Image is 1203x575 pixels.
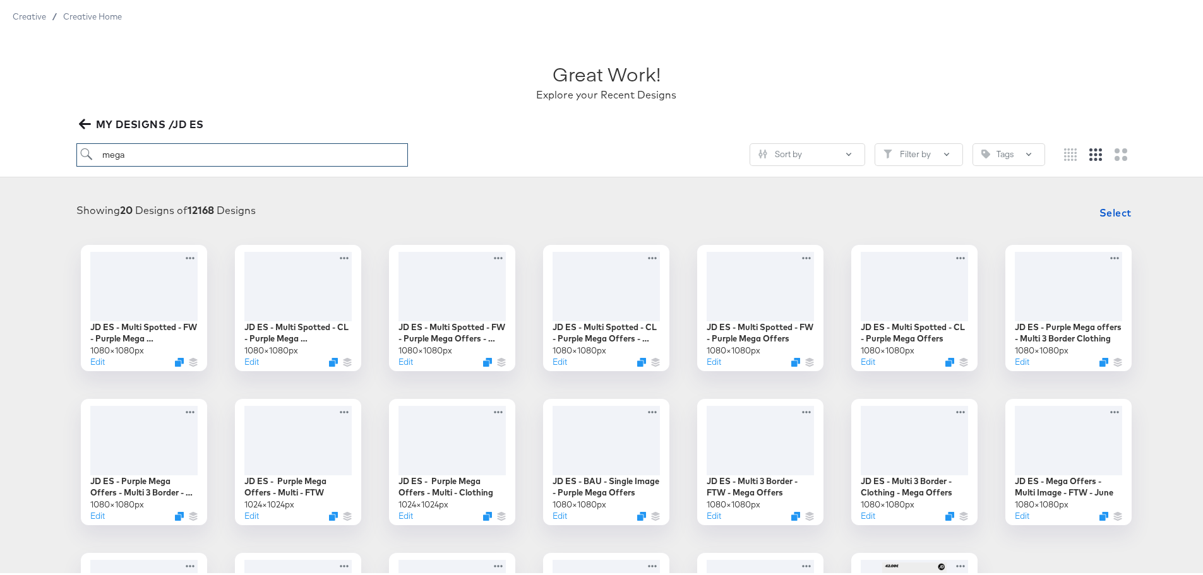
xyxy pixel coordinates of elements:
[707,353,721,365] button: Edit
[553,342,606,354] div: 1080 × 1080 px
[553,507,567,519] button: Edit
[1005,396,1132,523] div: JD ES - Mega Offers - Multi Image - FTW - June1080×1080pxEditDuplicate
[329,355,338,364] svg: Duplicate
[1015,496,1068,508] div: 1080 × 1080 px
[543,396,669,523] div: JD ES - BAU - Single Image - Purple Mega Offers1080×1080pxEditDuplicate
[553,319,660,342] div: JD ES - Multi Spotted - CL - Purple Mega Offers - Best Seller
[81,113,204,131] span: MY DESIGNS /JD ES
[707,342,760,354] div: 1080 × 1080 px
[861,319,968,342] div: JD ES - Multi Spotted - CL - Purple Mega Offers
[707,473,814,496] div: JD ES - Multi 3 Border - FTW - Mega Offers
[861,342,914,354] div: 1080 × 1080 px
[1099,201,1132,219] span: Select
[861,353,875,365] button: Edit
[90,473,198,496] div: JD ES - Purple Mega Offers - Multi 3 Border - FTW
[1015,507,1029,519] button: Edit
[76,113,209,131] button: MY DESIGNS /JD ES
[244,319,352,342] div: JD ES - Multi Spotted - CL - Purple Mega Offers+Extra 20
[175,509,184,518] svg: Duplicate
[235,396,361,523] div: JD ES - Purple Mega Offers - Multi - FTW1024×1024pxEditDuplicate
[90,507,105,519] button: Edit
[758,147,767,156] svg: Sliders
[13,9,46,19] span: Creative
[861,496,914,508] div: 1080 × 1080 px
[90,353,105,365] button: Edit
[120,201,133,214] strong: 20
[1015,473,1122,496] div: JD ES - Mega Offers - Multi Image - FTW - June
[398,507,413,519] button: Edit
[398,342,452,354] div: 1080 × 1080 px
[851,396,978,523] div: JD ES - Multi 3 Border - Clothing - Mega Offers1080×1080pxEditDuplicate
[1099,509,1108,518] svg: Duplicate
[329,509,338,518] svg: Duplicate
[553,473,660,496] div: JD ES - BAU - Single Image - Purple Mega Offers
[1089,146,1102,158] svg: Medium grid
[389,242,515,369] div: JD ES - Multi Spotted - FW - Purple Mega Offers - Best Seller1080×1080pxEditDuplicate
[851,242,978,369] div: JD ES - Multi Spotted - CL - Purple Mega Offers1080×1080pxEditDuplicate
[883,147,892,156] svg: Filter
[90,496,144,508] div: 1080 × 1080 px
[398,473,506,496] div: JD ES - Purple Mega Offers - Multi - Clothing
[707,319,814,342] div: JD ES - Multi Spotted - FW - Purple Mega Offers
[707,507,721,519] button: Edit
[235,242,361,369] div: JD ES - Multi Spotted - CL - Purple Mega Offers+Extra 201080×1080pxEditDuplicate
[553,353,567,365] button: Edit
[175,355,184,364] svg: Duplicate
[90,342,144,354] div: 1080 × 1080 px
[483,355,492,364] svg: Duplicate
[861,473,968,496] div: JD ES - Multi 3 Border - Clothing - Mega Offers
[875,141,963,163] button: FilterFilter by
[244,342,298,354] div: 1080 × 1080 px
[90,319,198,342] div: JD ES - Multi Spotted - FW - Purple Mega Offers+Extra 20
[637,355,646,364] svg: Duplicate
[973,141,1045,163] button: TagTags
[398,353,413,365] button: Edit
[1005,242,1132,369] div: JD ES - Purple Mega offers - Multi 3 Border Clothing1080×1080pxEditDuplicate
[1115,146,1127,158] svg: Large grid
[244,496,294,508] div: 1024 × 1024 px
[76,201,256,215] div: Showing Designs of Designs
[791,509,800,518] svg: Duplicate
[750,141,865,163] button: SlidersSort by
[553,496,606,508] div: 1080 × 1080 px
[861,507,875,519] button: Edit
[553,58,661,85] div: Great Work!
[389,396,515,523] div: JD ES - Purple Mega Offers - Multi - Clothing1024×1024pxEditDuplicate
[945,509,954,518] svg: Duplicate
[945,355,954,364] button: Duplicate
[398,496,448,508] div: 1024 × 1024 px
[76,141,409,164] input: Search for a design
[1099,355,1108,364] svg: Duplicate
[46,9,63,19] span: /
[483,509,492,518] svg: Duplicate
[536,85,676,100] div: Explore your Recent Designs
[81,396,207,523] div: JD ES - Purple Mega Offers - Multi 3 Border - FTW1080×1080pxEditDuplicate
[637,509,646,518] svg: Duplicate
[398,319,506,342] div: JD ES - Multi Spotted - FW - Purple Mega Offers - Best Seller
[791,355,800,364] svg: Duplicate
[1015,319,1122,342] div: JD ES - Purple Mega offers - Multi 3 Border Clothing
[1015,342,1068,354] div: 1080 × 1080 px
[543,242,669,369] div: JD ES - Multi Spotted - CL - Purple Mega Offers - Best Seller1080×1080pxEditDuplicate
[244,473,352,496] div: JD ES - Purple Mega Offers - Multi - FTW
[707,496,760,508] div: 1080 × 1080 px
[63,9,122,19] span: Creative Home
[81,242,207,369] div: JD ES - Multi Spotted - FW - Purple Mega Offers+Extra 201080×1080pxEditDuplicate
[1094,198,1137,223] button: Select
[697,396,823,523] div: JD ES - Multi 3 Border - FTW - Mega Offers1080×1080pxEditDuplicate
[697,242,823,369] div: JD ES - Multi Spotted - FW - Purple Mega Offers1080×1080pxEditDuplicate
[244,353,259,365] button: Edit
[981,147,990,156] svg: Tag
